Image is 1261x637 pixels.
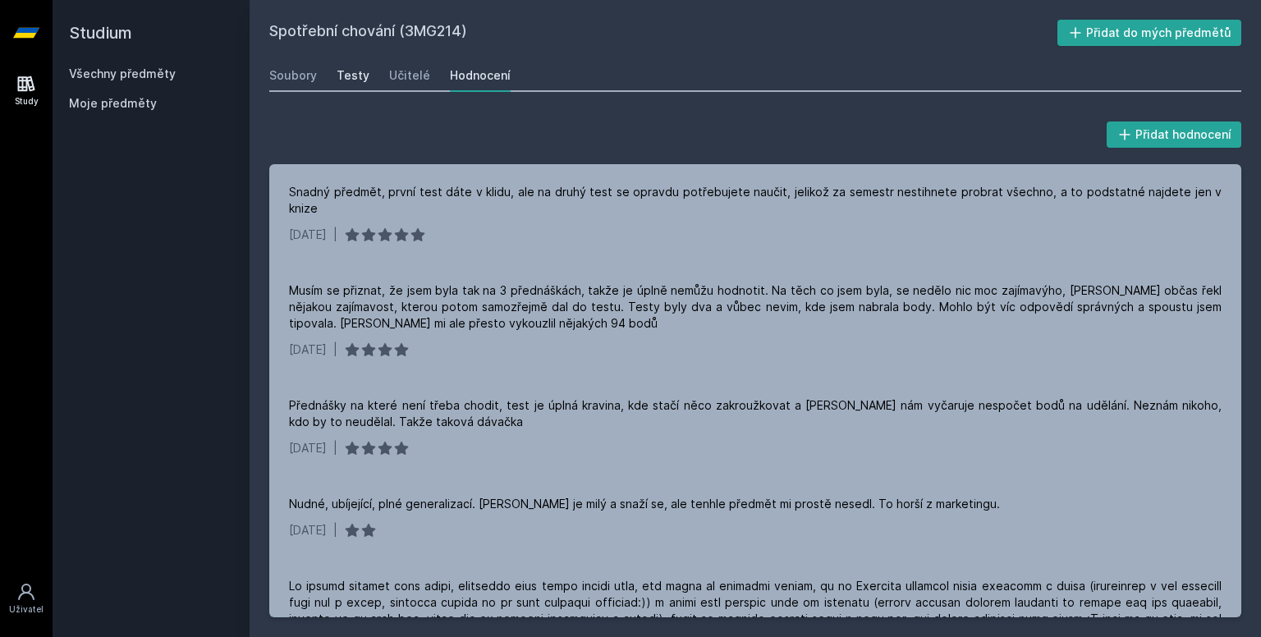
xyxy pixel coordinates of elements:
[1107,121,1242,148] button: Přidat hodnocení
[69,95,157,112] span: Moje předměty
[337,59,369,92] a: Testy
[337,67,369,84] div: Testy
[333,522,337,538] div: |
[269,67,317,84] div: Soubory
[15,95,39,108] div: Study
[69,66,176,80] a: Všechny předměty
[289,227,327,243] div: [DATE]
[333,440,337,456] div: |
[333,341,337,358] div: |
[9,603,44,616] div: Uživatel
[1057,20,1242,46] button: Přidat do mých předmětů
[289,522,327,538] div: [DATE]
[289,397,1222,430] div: Přednášky na které není třeba chodit, test je úplná kravina, kde stačí něco zakroužkovat a [PERSO...
[389,67,430,84] div: Učitelé
[289,282,1222,332] div: Musím se přiznat, že jsem byla tak na 3 přednáškách, takže je úplně nemůžu hodnotit. Na těch co j...
[333,227,337,243] div: |
[3,574,49,624] a: Uživatel
[289,184,1222,217] div: Snadný předmět, první test dáte v klidu, ale na druhý test se opravdu potřebujete naučit, jelikož...
[389,59,430,92] a: Učitelé
[269,20,1057,46] h2: Spotřební chování (3MG214)
[269,59,317,92] a: Soubory
[289,440,327,456] div: [DATE]
[289,341,327,358] div: [DATE]
[3,66,49,116] a: Study
[289,496,1000,512] div: Nudné, ubíjející, plné generalizací. [PERSON_NAME] je milý a snaží se, ale tenhle předmět mi pros...
[450,59,511,92] a: Hodnocení
[450,67,511,84] div: Hodnocení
